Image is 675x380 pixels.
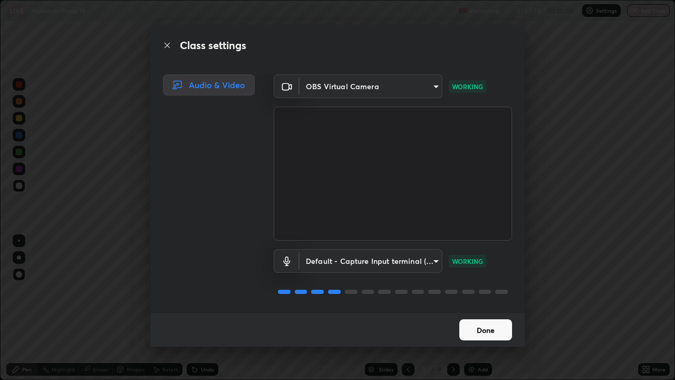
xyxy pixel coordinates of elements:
p: WORKING [452,82,483,91]
div: OBS Virtual Camera [300,249,442,273]
p: WORKING [452,256,483,266]
button: Done [459,319,512,340]
div: OBS Virtual Camera [300,74,442,98]
div: Audio & Video [163,74,255,96]
h2: Class settings [180,37,246,53]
